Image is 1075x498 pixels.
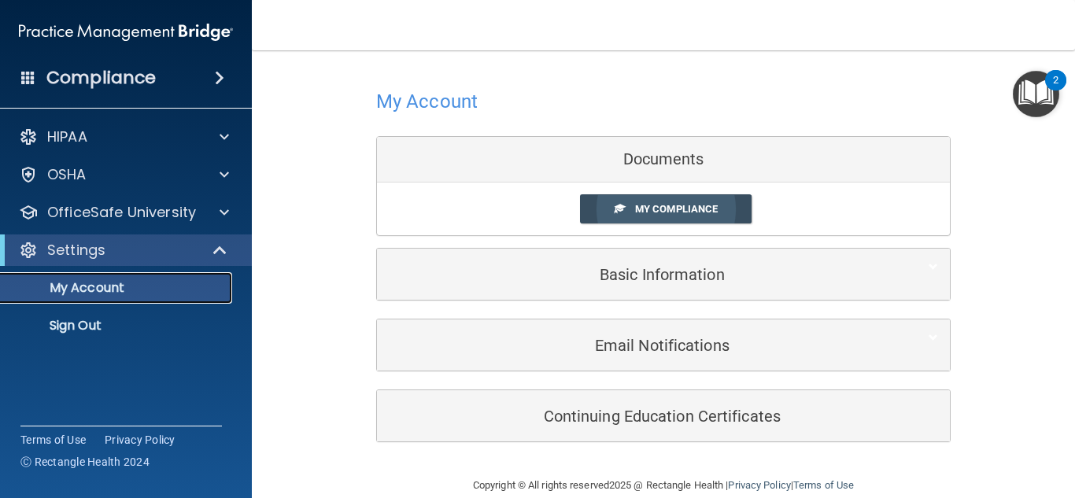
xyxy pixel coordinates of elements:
div: Documents [377,137,950,183]
img: PMB logo [19,17,233,48]
p: HIPAA [47,127,87,146]
span: Ⓒ Rectangle Health 2024 [20,454,150,470]
p: Settings [47,241,105,260]
a: Privacy Policy [105,432,175,448]
a: Terms of Use [793,479,854,491]
button: Open Resource Center, 2 new notifications [1013,71,1059,117]
div: 2 [1053,80,1058,101]
a: Settings [19,241,228,260]
a: OfficeSafe University [19,203,229,222]
a: Privacy Policy [728,479,790,491]
span: My Compliance [635,203,718,215]
h5: Continuing Education Certificates [389,408,890,425]
a: Terms of Use [20,432,86,448]
a: HIPAA [19,127,229,146]
a: Email Notifications [389,327,938,363]
h5: Basic Information [389,266,890,283]
p: OSHA [47,165,87,184]
h5: Email Notifications [389,337,890,354]
h4: Compliance [46,67,156,89]
a: Basic Information [389,256,938,292]
a: OSHA [19,165,229,184]
iframe: Drift Widget Chat Controller [800,386,1056,449]
p: OfficeSafe University [47,203,196,222]
h4: My Account [376,91,478,112]
p: My Account [10,280,225,296]
p: Sign Out [10,318,225,334]
a: Continuing Education Certificates [389,398,938,433]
